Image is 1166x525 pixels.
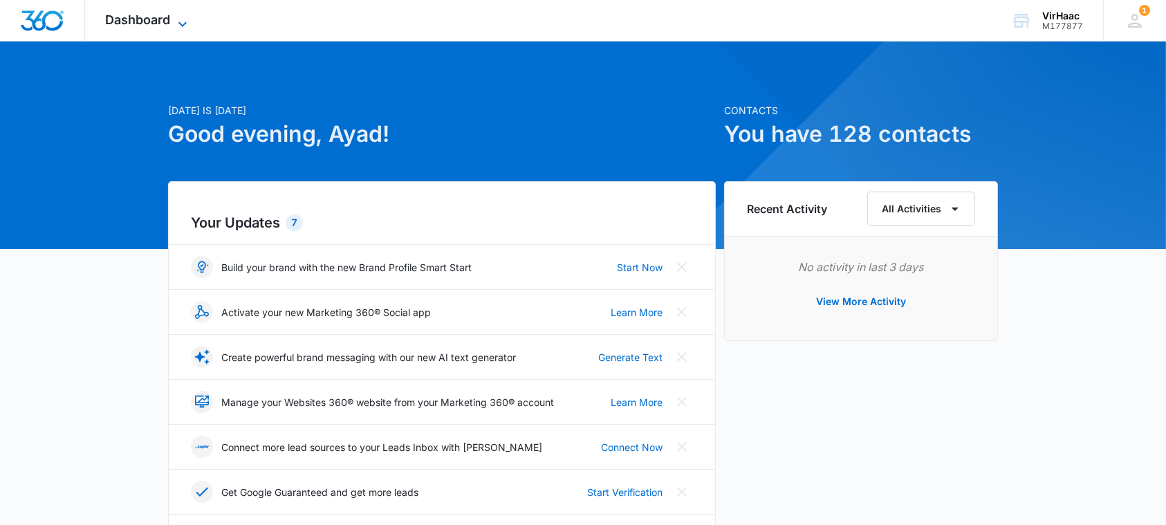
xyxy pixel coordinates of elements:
h1: You have 128 contacts [724,118,998,151]
button: Close [671,391,693,413]
p: Manage your Websites 360® website from your Marketing 360® account [221,395,554,409]
a: Learn More [611,305,663,320]
p: Connect more lead sources to your Leads Inbox with [PERSON_NAME] [221,440,542,454]
p: Create powerful brand messaging with our new AI text generator [221,350,516,365]
p: No activity in last 3 days [747,259,975,275]
span: Dashboard [106,12,171,27]
p: Build your brand with the new Brand Profile Smart Start [221,260,472,275]
button: Close [671,346,693,368]
a: Start Now [617,260,663,275]
h1: Good evening, Ayad! [168,118,716,151]
p: Get Google Guaranteed and get more leads [221,485,418,499]
p: Contacts [724,103,998,118]
button: View More Activity [802,285,920,318]
button: Close [671,481,693,503]
a: Generate Text [598,350,663,365]
p: [DATE] is [DATE] [168,103,716,118]
h6: Recent Activity [747,201,827,217]
div: 7 [286,214,303,231]
button: Close [671,256,693,278]
h2: Your Updates [191,212,693,233]
a: Start Verification [587,485,663,499]
button: Close [671,301,693,323]
div: account name [1042,10,1083,21]
div: notifications count [1139,5,1150,16]
div: account id [1042,21,1083,31]
span: 1 [1139,5,1150,16]
button: Close [671,436,693,458]
a: Connect Now [601,440,663,454]
button: All Activities [867,192,975,226]
p: Activate your new Marketing 360® Social app [221,305,431,320]
a: Learn More [611,395,663,409]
